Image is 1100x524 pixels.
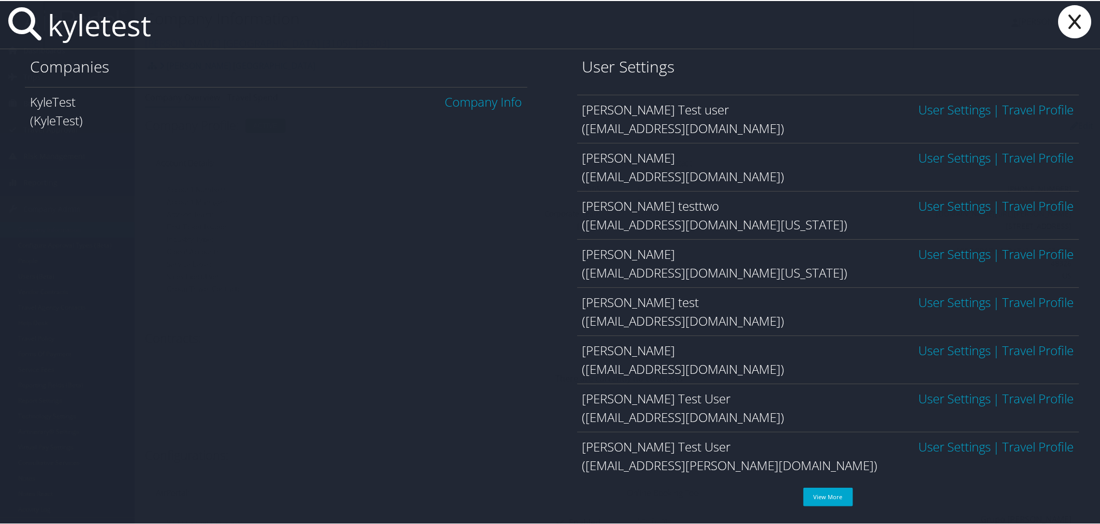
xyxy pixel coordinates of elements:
a: View OBT Profile [1003,196,1074,213]
span: [PERSON_NAME] Test user [582,100,729,117]
div: ([EMAIL_ADDRESS][DOMAIN_NAME]) [582,166,1075,185]
h1: Companies [30,55,522,77]
span: [PERSON_NAME] Test User [582,437,731,454]
span: | [991,341,1003,358]
span: | [991,389,1003,406]
span: | [991,244,1003,261]
span: | [991,100,1003,117]
a: User Settings [918,196,991,213]
div: (KyleTest) [30,110,522,129]
a: View OBT Profile [1003,389,1074,406]
a: User Settings [918,293,991,310]
a: View OBT Profile [1003,100,1074,117]
div: ([EMAIL_ADDRESS][PERSON_NAME][DOMAIN_NAME]) [582,455,1075,474]
a: User Settings [918,100,991,117]
span: [PERSON_NAME] test [582,293,699,310]
h1: User Settings [582,55,1075,77]
a: View OBT Profile [1003,244,1074,261]
span: [PERSON_NAME] testtwo [582,196,720,213]
a: Company Info [445,92,522,109]
a: View OBT Profile [1003,341,1074,358]
a: View OBT Profile [1003,293,1074,310]
div: ([EMAIL_ADDRESS][DOMAIN_NAME]) [582,118,1075,137]
span: | [991,196,1003,213]
a: View OBT Profile [1003,148,1074,165]
div: ([EMAIL_ADDRESS][DOMAIN_NAME][US_STATE]) [582,214,1075,233]
a: View More [803,487,853,505]
a: User Settings [918,389,991,406]
span: | [991,148,1003,165]
a: User Settings [918,148,991,165]
a: User Settings [918,244,991,261]
span: | [991,437,1003,454]
span: | [991,293,1003,310]
div: ([EMAIL_ADDRESS][DOMAIN_NAME]) [582,311,1075,329]
span: [PERSON_NAME] [582,341,676,358]
a: User Settings [918,341,991,358]
div: ([EMAIL_ADDRESS][DOMAIN_NAME]) [582,359,1075,377]
span: [PERSON_NAME] [582,148,676,165]
a: User Settings [918,437,991,454]
span: [PERSON_NAME] [582,244,676,261]
span: [PERSON_NAME] Test User [582,389,731,406]
div: ([EMAIL_ADDRESS][DOMAIN_NAME][US_STATE]) [582,263,1075,281]
span: KyleTest [30,92,76,109]
div: ([EMAIL_ADDRESS][DOMAIN_NAME]) [582,407,1075,426]
a: View OBT Profile [1003,437,1074,454]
